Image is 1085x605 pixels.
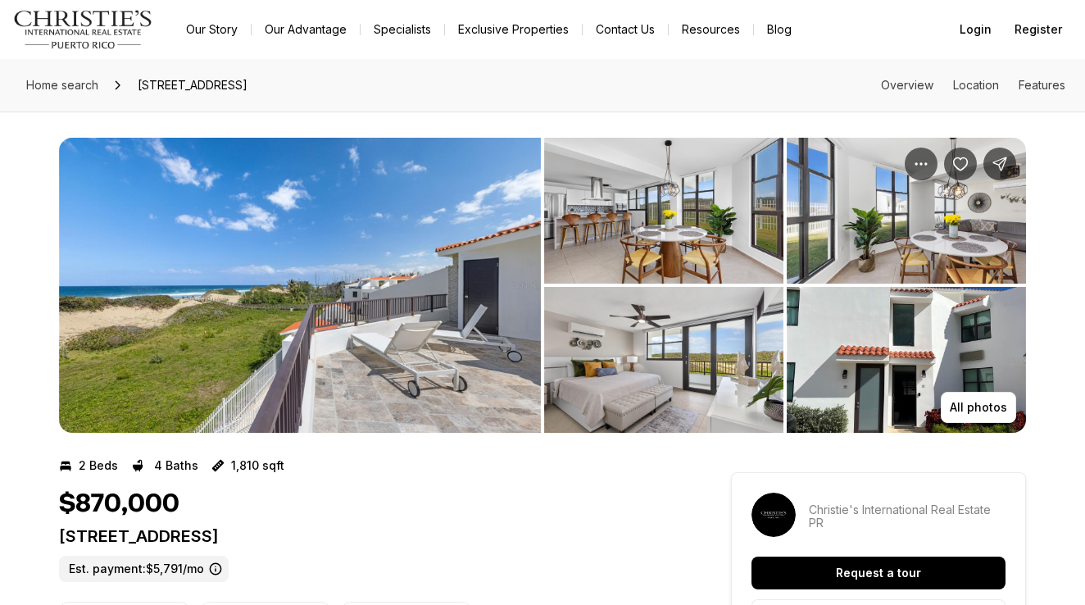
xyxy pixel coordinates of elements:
[361,18,444,41] a: Specialists
[231,459,284,472] p: 1,810 sqft
[787,138,1026,284] button: View image gallery
[59,138,541,433] button: View image gallery
[59,556,229,582] label: Est. payment: $5,791/mo
[836,566,921,580] p: Request a tour
[944,148,977,180] button: Save Property: Road 4466 CASA DE PLAYA MARBELA
[445,18,582,41] a: Exclusive Properties
[59,138,1026,433] div: Listing Photos
[950,401,1007,414] p: All photos
[1019,78,1065,92] a: Skip to: Features
[950,13,1001,46] button: Login
[669,18,753,41] a: Resources
[173,18,251,41] a: Our Story
[13,10,153,49] img: logo
[983,148,1016,180] button: Share Property: Road 4466 CASA DE PLAYA MARBELA
[26,78,98,92] span: Home search
[154,459,198,472] p: 4 Baths
[1015,23,1062,36] span: Register
[754,18,805,41] a: Blog
[809,503,1006,530] p: Christie's International Real Estate PR
[544,287,783,433] button: View image gallery
[751,557,1006,589] button: Request a tour
[787,287,1026,433] button: View image gallery
[59,489,179,520] h1: $870,000
[1005,13,1072,46] button: Register
[131,453,198,479] button: 4 Baths
[59,526,672,546] p: [STREET_ADDRESS]
[131,72,254,98] span: [STREET_ADDRESS]
[905,148,937,180] button: Property options
[79,459,118,472] p: 2 Beds
[941,392,1016,423] button: All photos
[20,72,105,98] a: Home search
[953,78,999,92] a: Skip to: Location
[960,23,992,36] span: Login
[583,18,668,41] button: Contact Us
[252,18,360,41] a: Our Advantage
[59,138,541,433] li: 1 of 16
[881,78,933,92] a: Skip to: Overview
[881,79,1065,92] nav: Page section menu
[544,138,783,284] button: View image gallery
[544,138,1026,433] li: 2 of 16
